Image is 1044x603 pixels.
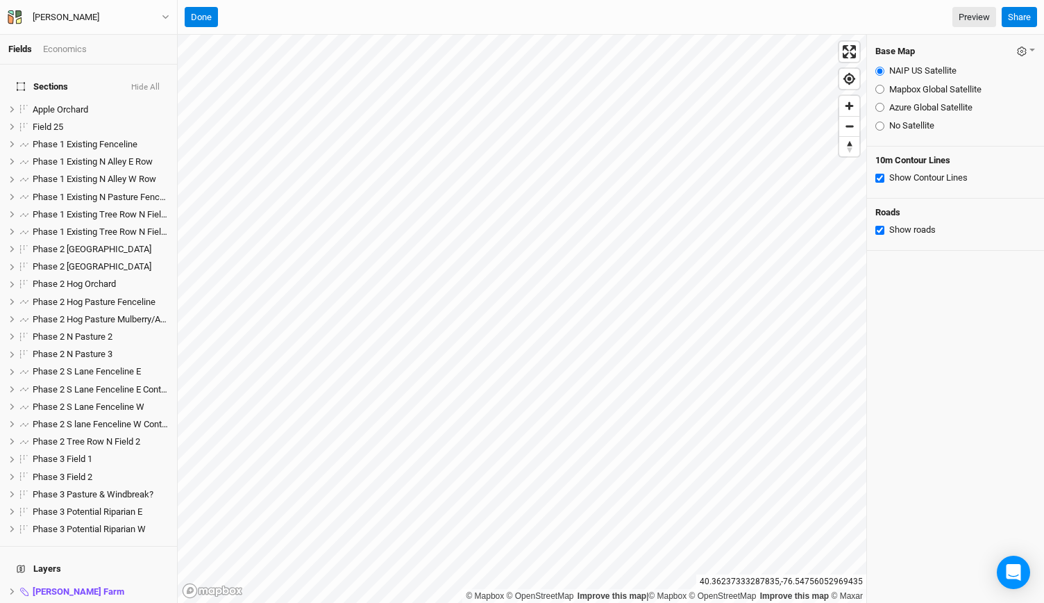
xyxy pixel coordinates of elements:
[696,575,866,589] div: 40.36237333287835 , -76.54756052969435
[33,402,169,413] div: Phase 2 S Lane Fenceline W
[33,104,169,115] div: Apple Orchard
[33,122,63,132] span: Field 25
[33,586,124,597] span: [PERSON_NAME] Farm
[889,101,973,114] label: Azure Global Satellite
[33,261,169,272] div: Phase 2 East Pasture South
[33,174,169,185] div: Phase 1 Existing N Alley W Row
[185,7,218,28] button: Done
[466,591,504,601] a: Mapbox
[578,591,646,601] a: Improve this map
[507,591,574,601] a: OpenStreetMap
[33,454,92,464] span: Phase 3 Field 1
[33,454,169,465] div: Phase 3 Field 1
[33,524,146,534] span: Phase 3 Potential Riparian W
[33,209,169,220] div: Phase 1 Existing Tree Row N Field 1
[33,279,116,289] span: Phase 2 Hog Orchard
[33,314,169,325] div: Phase 2 Hog Pasture Mulberry/Apricot Patch
[839,116,859,136] button: Zoom out
[43,43,87,56] div: Economics
[33,156,169,167] div: Phase 1 Existing N Alley E Row
[33,297,155,307] span: Phase 2 Hog Pasture Fenceline
[178,35,866,603] canvas: Map
[839,96,859,116] button: Zoom in
[33,331,169,342] div: Phase 2 N Pasture 2
[33,244,151,254] span: Phase 2 [GEOGRAPHIC_DATA]
[33,226,173,237] span: Phase 1 Existing Tree Row N Field 2
[33,436,140,447] span: Phase 2 Tree Row N Field 2
[33,244,169,255] div: Phase 2 East Pasture North
[889,65,957,77] label: NAIP US Satellite
[33,226,169,238] div: Phase 1 Existing Tree Row N Field 2
[8,555,169,583] h4: Layers
[760,591,829,601] a: Improve this map
[466,589,863,603] div: |
[33,349,112,359] span: Phase 2 N Pasture 3
[839,136,859,156] button: Reset bearing to north
[889,83,982,96] label: Mapbox Global Satellite
[33,104,88,115] span: Apple Orchard
[33,349,169,360] div: Phase 2 N Pasture 3
[33,586,169,597] div: Bomgardner Farm
[33,192,178,202] span: Phase 1 Existing N Pasture Fenceline
[33,489,169,500] div: Phase 3 Pasture & Windbreak?
[831,591,863,601] a: Maxar
[33,384,183,395] span: Phase 2 S Lane Fenceline E Continued
[33,524,169,535] div: Phase 3 Potential Riparian W
[839,42,859,62] button: Enter fullscreen
[1002,7,1037,28] button: Share
[33,419,169,430] div: Phase 2 S lane Fenceline W Continued
[839,69,859,89] button: Find my location
[33,366,169,377] div: Phase 2 S Lane Fenceline E
[648,591,687,601] a: Mapbox
[7,10,170,25] button: [PERSON_NAME]
[33,261,151,272] span: Phase 2 [GEOGRAPHIC_DATA]
[17,81,68,92] span: Sections
[33,472,92,482] span: Phase 3 Field 2
[33,331,112,342] span: Phase 2 N Pasture 2
[889,119,934,132] label: No Satellite
[33,10,99,24] div: Matt Bomgardner
[33,472,169,483] div: Phase 3 Field 2
[33,156,153,167] span: Phase 1 Existing N Alley E Row
[997,556,1030,589] div: Open Intercom Messenger
[33,366,141,377] span: Phase 2 S Lane Fenceline E
[33,436,169,447] div: Phase 2 Tree Row N Field 2
[33,192,169,203] div: Phase 1 Existing N Pasture Fenceline
[689,591,757,601] a: OpenStreetMap
[33,139,137,149] span: Phase 1 Existing Fenceline
[839,137,859,156] span: Reset bearing to north
[33,174,156,184] span: Phase 1 Existing N Alley W Row
[33,402,144,412] span: Phase 2 S Lane Fenceline W
[889,224,936,236] label: Show roads
[33,506,169,518] div: Phase 3 Potential Riparian E
[33,122,169,133] div: Field 25
[33,297,169,308] div: Phase 2 Hog Pasture Fenceline
[952,7,996,28] a: Preview
[33,209,173,220] span: Phase 1 Existing Tree Row N Field 1
[33,139,169,150] div: Phase 1 Existing Fenceline
[182,583,243,599] a: Mapbox logo
[8,44,32,54] a: Fields
[33,314,208,324] span: Phase 2 Hog Pasture Mulberry/Apricot Patch
[875,46,915,57] h4: Base Map
[130,83,160,92] button: Hide All
[33,506,142,517] span: Phase 3 Potential Riparian E
[33,419,183,429] span: Phase 2 S lane Fenceline W Continued
[33,279,169,290] div: Phase 2 Hog Orchard
[33,489,153,499] span: Phase 3 Pasture & Windbreak?
[33,384,169,395] div: Phase 2 S Lane Fenceline E Continued
[875,155,1036,166] h4: 10m Contour Lines
[889,172,968,184] label: Show Contour Lines
[33,10,99,24] div: [PERSON_NAME]
[875,207,1036,218] h4: Roads
[839,117,859,136] span: Zoom out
